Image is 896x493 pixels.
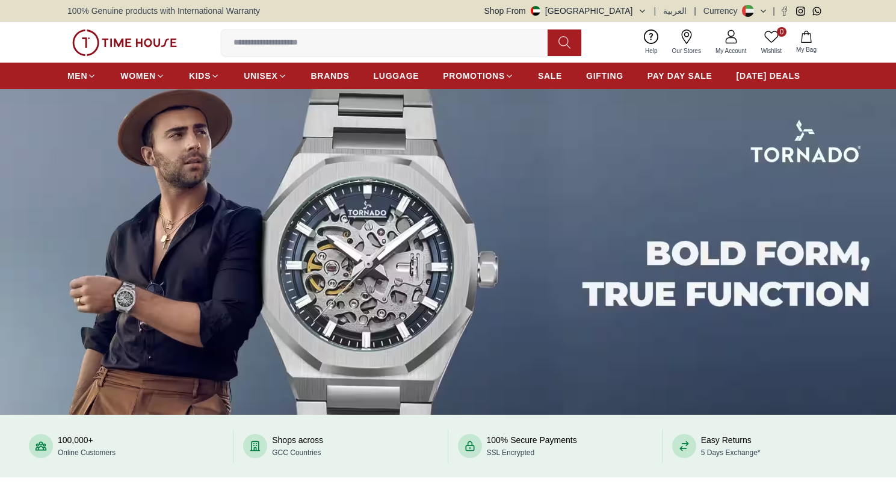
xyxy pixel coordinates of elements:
span: My Account [711,46,752,55]
span: PROMOTIONS [443,70,505,82]
a: WOMEN [120,65,165,87]
a: Our Stores [665,27,708,58]
span: WOMEN [120,70,156,82]
span: GIFTING [586,70,623,82]
a: Whatsapp [812,7,821,16]
a: GIFTING [586,65,623,87]
div: Easy Returns [701,434,761,458]
span: 100% Genuine products with International Warranty [67,5,260,17]
a: UNISEX [244,65,286,87]
span: [DATE] DEALS [737,70,800,82]
span: KIDS [189,70,211,82]
span: Wishlist [756,46,786,55]
button: My Bag [789,28,824,57]
a: KIDS [189,65,220,87]
button: Shop From[GEOGRAPHIC_DATA] [484,5,647,17]
span: Online Customers [58,448,116,457]
span: LUGGAGE [374,70,419,82]
span: 0 [777,27,786,37]
div: 100,000+ [58,434,116,458]
img: United Arab Emirates [531,6,540,16]
a: [DATE] DEALS [737,65,800,87]
a: 0Wishlist [754,27,789,58]
span: PAY DAY SALE [647,70,712,82]
span: SALE [538,70,562,82]
a: MEN [67,65,96,87]
span: | [654,5,657,17]
span: | [773,5,775,17]
span: Help [640,46,663,55]
a: PAY DAY SALE [647,65,712,87]
a: Help [638,27,665,58]
a: SALE [538,65,562,87]
a: PROMOTIONS [443,65,514,87]
a: Instagram [796,7,805,16]
span: 5 Days Exchange* [701,448,761,457]
span: UNISEX [244,70,277,82]
span: MEN [67,70,87,82]
div: Currency [703,5,743,17]
a: LUGGAGE [374,65,419,87]
span: My Bag [791,45,821,54]
span: | [694,5,696,17]
span: GCC Countries [272,448,321,457]
span: Our Stores [667,46,706,55]
div: Shops across [272,434,323,458]
span: SSL Encrypted [487,448,535,457]
button: العربية [663,5,687,17]
span: BRANDS [311,70,350,82]
img: ... [72,29,177,56]
a: Facebook [780,7,789,16]
div: 100% Secure Payments [487,434,577,458]
a: BRANDS [311,65,350,87]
